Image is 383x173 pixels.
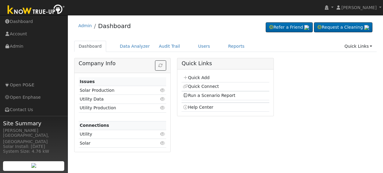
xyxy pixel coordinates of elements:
a: Quick Add [183,75,210,80]
a: Help Center [183,105,214,110]
a: Users [194,41,215,52]
a: Request a Cleaning [314,22,372,33]
td: Solar [79,139,152,148]
strong: Connections [80,123,109,128]
img: retrieve [31,163,36,168]
a: Run a Scenario Report [183,93,236,98]
i: Click to view [160,141,165,145]
a: Dashboard [74,41,106,52]
div: System Size: 4.76 kW [3,148,65,155]
img: retrieve [364,25,369,30]
td: Utility [79,130,152,139]
h5: Quick Links [182,60,269,67]
a: Quick Links [340,41,377,52]
td: Solar Production [79,86,152,95]
a: Reports [224,41,249,52]
td: Utility Production [79,104,152,112]
div: [GEOGRAPHIC_DATA], [GEOGRAPHIC_DATA] [3,132,65,145]
span: [PERSON_NAME] [341,5,377,10]
div: Solar Install: [DATE] [3,143,65,150]
img: retrieve [304,25,309,30]
span: Site Summary [3,119,65,127]
a: Refer a Friend [266,22,313,33]
i: Click to view [160,106,165,110]
i: Click to view [160,132,165,136]
h5: Company Info [79,60,166,67]
i: Click to view [160,88,165,92]
td: Utility Data [79,95,152,104]
a: Admin [78,23,92,28]
a: Dashboard [98,22,131,30]
a: Audit Trail [154,41,185,52]
div: [PERSON_NAME] [3,127,65,134]
a: Quick Connect [183,84,219,89]
strong: Issues [80,79,95,84]
img: Know True-Up [5,3,68,17]
i: Click to view [160,97,165,101]
a: Data Analyzer [115,41,154,52]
